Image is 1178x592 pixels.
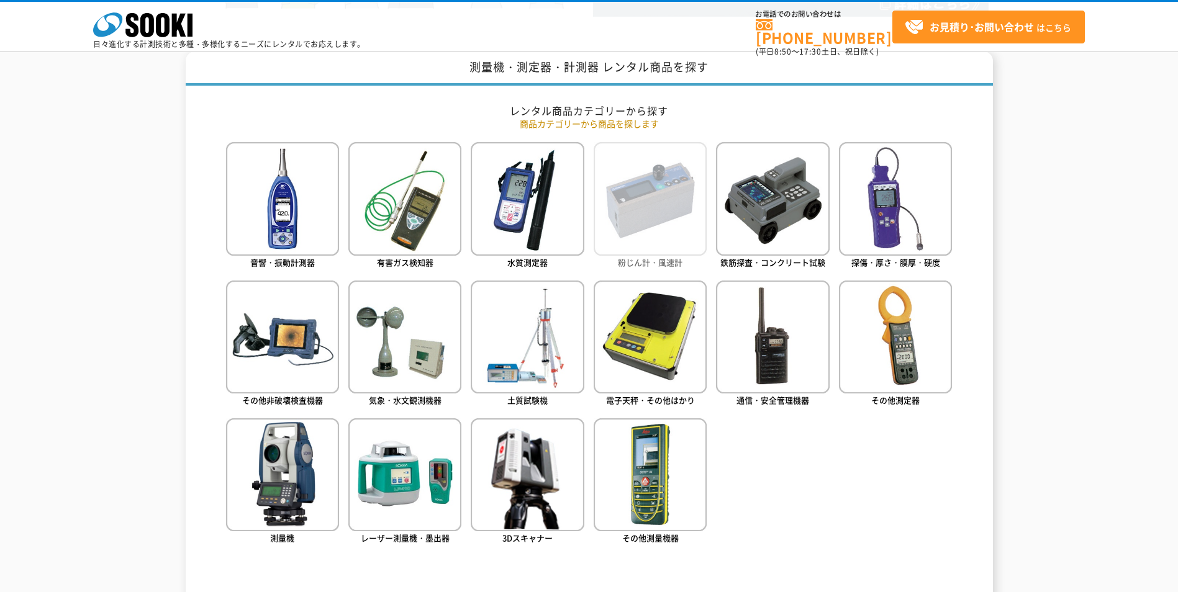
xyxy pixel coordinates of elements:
[502,532,553,544] span: 3Dスキャナー
[471,280,584,409] a: 土質試験機
[507,394,548,406] span: 土質試験機
[348,280,461,393] img: 気象・水文観測機器
[594,280,707,409] a: 電子天秤・その他はかり
[622,532,679,544] span: その他測量機器
[348,418,461,547] a: レーザー測量機・墨出器
[226,104,953,117] h2: レンタル商品カテゴリーから探す
[594,418,707,531] img: その他測量機器
[226,418,339,531] img: 測量機
[839,280,952,393] img: その他測定器
[377,256,433,268] span: 有害ガス検知器
[839,142,952,255] img: 探傷・厚さ・膜厚・硬度
[226,117,953,130] p: 商品カテゴリーから商品を探します
[471,142,584,271] a: 水質測定器
[348,418,461,531] img: レーザー測量機・墨出器
[905,18,1071,37] span: はこちら
[369,394,442,406] span: 気象・水文観測機器
[226,418,339,547] a: 測量機
[756,46,879,57] span: (平日 ～ 土日、祝日除く)
[892,11,1085,43] a: お見積り･お問い合わせはこちら
[471,418,584,547] a: 3Dスキャナー
[507,256,548,268] span: 水質測定器
[716,280,829,409] a: 通信・安全管理機器
[348,280,461,409] a: 気象・水文観測機器
[348,142,461,255] img: 有害ガス検知器
[756,11,892,18] span: お電話でのお問い合わせは
[594,142,707,255] img: 粉じん計・風速計
[242,394,323,406] span: その他非破壊検査機器
[594,418,707,547] a: その他測量機器
[594,142,707,271] a: 粉じん計・風速計
[348,142,461,271] a: 有害ガス検知器
[594,280,707,393] img: 電子天秤・その他はかり
[930,19,1034,34] strong: お見積り･お問い合わせ
[226,280,339,409] a: その他非破壊検査機器
[871,394,920,406] span: その他測定器
[471,280,584,393] img: 土質試験機
[799,46,822,57] span: 17:30
[606,394,695,406] span: 電子天秤・その他はかり
[361,532,450,544] span: レーザー測量機・墨出器
[186,52,993,86] h1: 測量機・測定器・計測器 レンタル商品を探す
[736,394,809,406] span: 通信・安全管理機器
[839,280,952,409] a: その他測定器
[716,142,829,271] a: 鉄筋探査・コンクリート試験
[716,280,829,393] img: 通信・安全管理機器
[226,280,339,393] img: その他非破壊検査機器
[720,256,825,268] span: 鉄筋探査・コンクリート試験
[270,532,294,544] span: 測量機
[774,46,792,57] span: 8:50
[226,142,339,271] a: 音響・振動計測器
[471,142,584,255] img: 水質測定器
[756,19,892,45] a: [PHONE_NUMBER]
[93,40,365,48] p: 日々進化する計測技術と多種・多様化するニーズにレンタルでお応えします。
[226,142,339,255] img: 音響・振動計測器
[250,256,315,268] span: 音響・振動計測器
[618,256,682,268] span: 粉じん計・風速計
[716,142,829,255] img: 鉄筋探査・コンクリート試験
[851,256,940,268] span: 探傷・厚さ・膜厚・硬度
[471,418,584,531] img: 3Dスキャナー
[839,142,952,271] a: 探傷・厚さ・膜厚・硬度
